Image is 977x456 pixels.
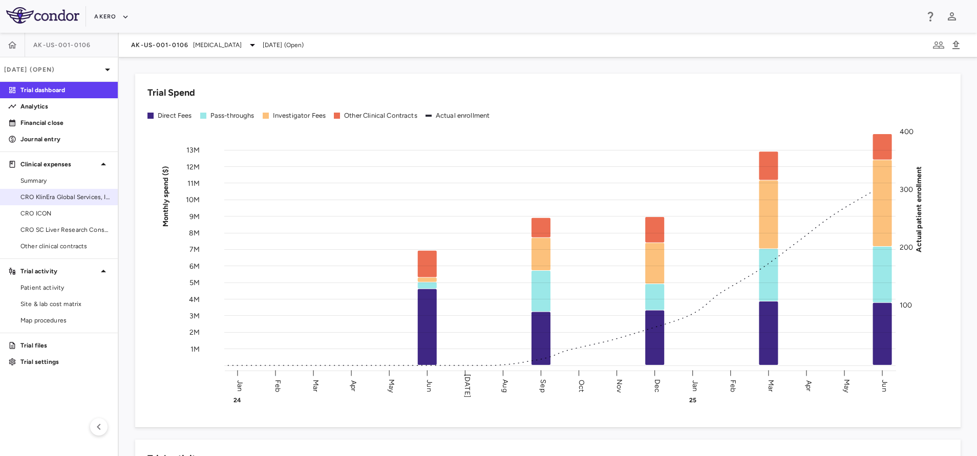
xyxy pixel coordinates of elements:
[900,243,913,252] tspan: 200
[20,118,110,127] p: Financial close
[349,380,358,391] text: Apr
[273,111,326,120] div: Investigator Fees
[425,380,434,392] text: Jun
[189,262,200,270] tspan: 6M
[158,111,192,120] div: Direct Fees
[900,185,913,194] tspan: 300
[311,379,320,392] text: Mar
[263,40,304,50] span: [DATE] (Open)
[20,316,110,325] span: Map procedures
[842,379,851,393] text: May
[189,278,200,287] tspan: 5M
[20,85,110,95] p: Trial dashboard
[189,229,200,237] tspan: 8M
[689,397,696,404] text: 25
[189,311,200,320] tspan: 3M
[210,111,254,120] div: Pass-throughs
[20,102,110,111] p: Analytics
[33,41,91,49] span: AK-US-001-0106
[501,379,509,392] text: Aug
[233,397,241,404] text: 24
[880,380,889,392] text: Jun
[20,299,110,309] span: Site & lab cost matrix
[189,295,200,303] tspan: 4M
[189,328,200,337] tspan: 2M
[804,380,813,391] text: Apr
[193,40,242,50] span: [MEDICAL_DATA]
[20,242,110,251] span: Other clinical contracts
[20,160,97,169] p: Clinical expenses
[147,86,195,100] h6: Trial Spend
[131,41,189,49] span: AK-US-001-0106
[20,341,110,350] p: Trial files
[20,225,110,234] span: CRO SC Liver Research Consortium LLC
[436,111,490,120] div: Actual enrollment
[187,179,200,187] tspan: 11M
[900,301,912,310] tspan: 100
[691,380,699,391] text: Jan
[20,357,110,366] p: Trial settings
[94,9,129,25] button: Akero
[236,380,244,391] text: Jan
[186,196,200,204] tspan: 10M
[915,166,923,252] tspan: Actual patient enrollment
[653,379,662,392] text: Dec
[4,65,101,74] p: [DATE] (Open)
[186,162,200,171] tspan: 12M
[900,127,914,136] tspan: 400
[463,374,472,398] text: [DATE]
[20,135,110,144] p: Journal entry
[6,7,79,24] img: logo-full-SnFGN8VE.png
[20,267,97,276] p: Trial activity
[273,379,282,392] text: Feb
[20,283,110,292] span: Patient activity
[577,379,586,392] text: Oct
[344,111,417,120] div: Other Clinical Contracts
[190,344,200,353] tspan: 1M
[20,209,110,218] span: CRO ICON
[186,146,200,155] tspan: 13M
[20,192,110,202] span: CRO KlinEra Global Services, Inc
[387,379,396,393] text: May
[161,166,170,227] tspan: Monthly spend ($)
[729,379,737,392] text: Feb
[189,245,200,254] tspan: 7M
[615,379,624,393] text: Nov
[767,379,775,392] text: Mar
[189,212,200,221] tspan: 9M
[539,379,547,392] text: Sep
[20,176,110,185] span: Summary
